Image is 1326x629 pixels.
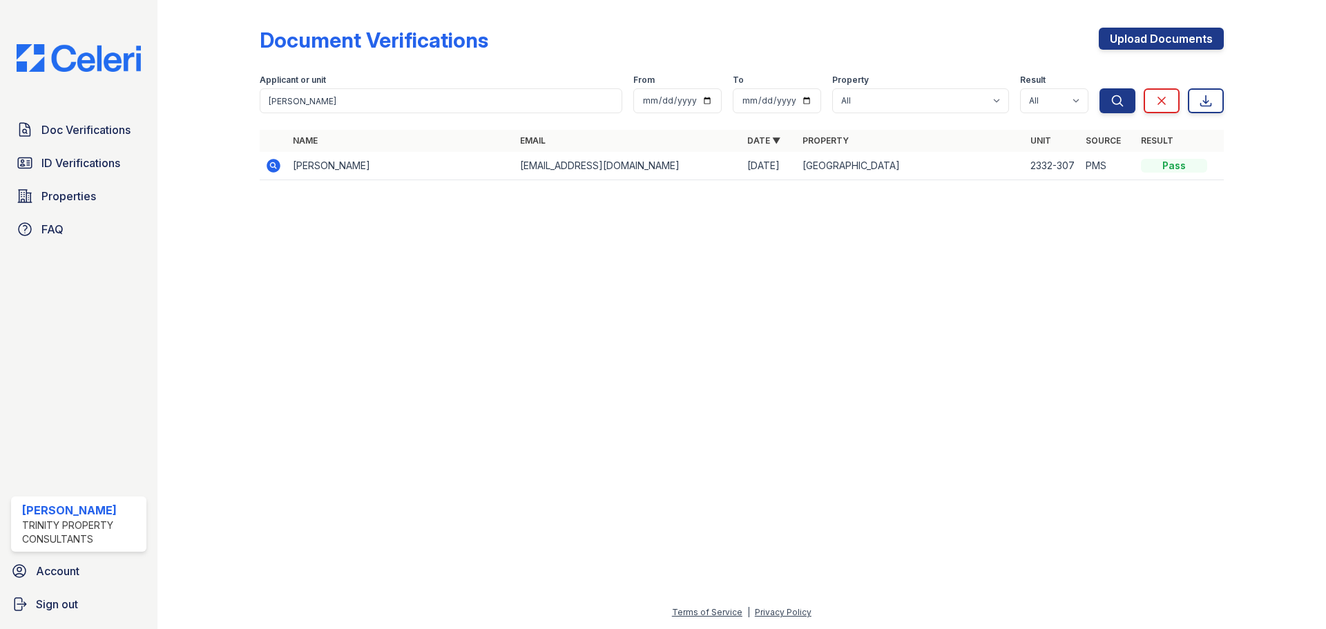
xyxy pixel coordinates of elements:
[747,607,750,617] div: |
[22,502,141,519] div: [PERSON_NAME]
[832,75,869,86] label: Property
[6,590,152,618] a: Sign out
[672,607,742,617] a: Terms of Service
[41,221,64,238] span: FAQ
[11,149,146,177] a: ID Verifications
[41,155,120,171] span: ID Verifications
[633,75,655,86] label: From
[515,152,742,180] td: [EMAIL_ADDRESS][DOMAIN_NAME]
[733,75,744,86] label: To
[41,122,131,138] span: Doc Verifications
[1020,75,1046,86] label: Result
[11,182,146,210] a: Properties
[797,152,1024,180] td: [GEOGRAPHIC_DATA]
[1141,159,1207,173] div: Pass
[36,596,78,612] span: Sign out
[6,44,152,72] img: CE_Logo_Blue-a8612792a0a2168367f1c8372b55b34899dd931a85d93a1a3d3e32e68fde9ad4.png
[11,116,146,144] a: Doc Verifications
[755,607,811,617] a: Privacy Policy
[1030,135,1051,146] a: Unit
[260,28,488,52] div: Document Verifications
[260,88,622,113] input: Search by name, email, or unit number
[260,75,326,86] label: Applicant or unit
[1080,152,1135,180] td: PMS
[1025,152,1080,180] td: 2332-307
[747,135,780,146] a: Date ▼
[22,519,141,546] div: Trinity Property Consultants
[11,215,146,243] a: FAQ
[742,152,797,180] td: [DATE]
[287,152,515,180] td: [PERSON_NAME]
[803,135,849,146] a: Property
[1099,28,1224,50] a: Upload Documents
[1086,135,1121,146] a: Source
[1141,135,1173,146] a: Result
[520,135,546,146] a: Email
[293,135,318,146] a: Name
[36,563,79,579] span: Account
[6,557,152,585] a: Account
[41,188,96,204] span: Properties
